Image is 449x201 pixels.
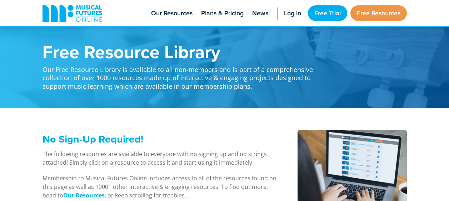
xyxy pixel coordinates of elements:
[308,5,347,21] a: Free Trial
[43,43,321,61] h1: Free Resource Library
[43,174,279,200] p: Membership to Musical Futures Online includes access to all of the resources found on this page a...
[43,150,279,167] p: The following resources are available to everyone with no signing up and no strings attached! Sim...
[63,191,105,200] a: Our Resources
[201,9,244,18] span: Plans & Pricing
[43,61,321,91] p: Our Free Resource Library is available to all non-members and is part of a comprehensive collecti...
[151,9,193,18] span: Our Resources
[284,9,301,18] span: Log in
[350,5,407,21] a: Free Resources
[43,132,143,146] span: No Sign-Up Required!
[252,9,268,18] span: News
